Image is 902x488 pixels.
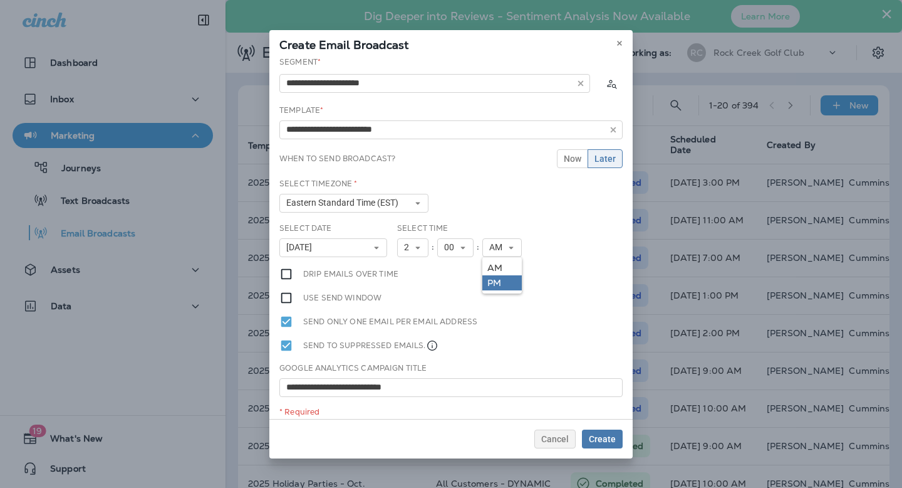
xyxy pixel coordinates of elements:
[279,363,427,373] label: Google Analytics Campaign Title
[474,238,482,257] div: :
[482,238,522,257] button: AM
[541,435,569,443] span: Cancel
[437,238,474,257] button: 00
[482,260,522,275] a: AM
[482,275,522,290] a: PM
[428,238,437,257] div: :
[279,57,321,67] label: Segment
[588,149,623,168] button: Later
[489,242,507,253] span: AM
[534,430,576,448] button: Cancel
[286,242,317,253] span: [DATE]
[444,242,459,253] span: 00
[557,149,588,168] button: Now
[286,198,403,208] span: Eastern Standard Time (EST)
[303,315,477,329] label: Send only one email per email address
[279,223,332,233] label: Select Date
[279,238,387,257] button: [DATE]
[582,430,623,448] button: Create
[279,154,395,164] label: When to send broadcast?
[600,72,623,95] button: Calculate the estimated number of emails to be sent based on selected segment. (This could take a...
[279,179,357,189] label: Select Timezone
[303,291,381,305] label: Use send window
[303,339,438,353] label: Send to suppressed emails.
[397,223,448,233] label: Select Time
[397,238,428,257] button: 2
[564,154,581,163] span: Now
[269,30,633,56] div: Create Email Broadcast
[589,435,616,443] span: Create
[594,154,616,163] span: Later
[279,105,323,115] label: Template
[404,242,414,253] span: 2
[303,267,398,281] label: Drip emails over time
[279,407,623,417] div: * Required
[279,194,428,213] button: Eastern Standard Time (EST)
